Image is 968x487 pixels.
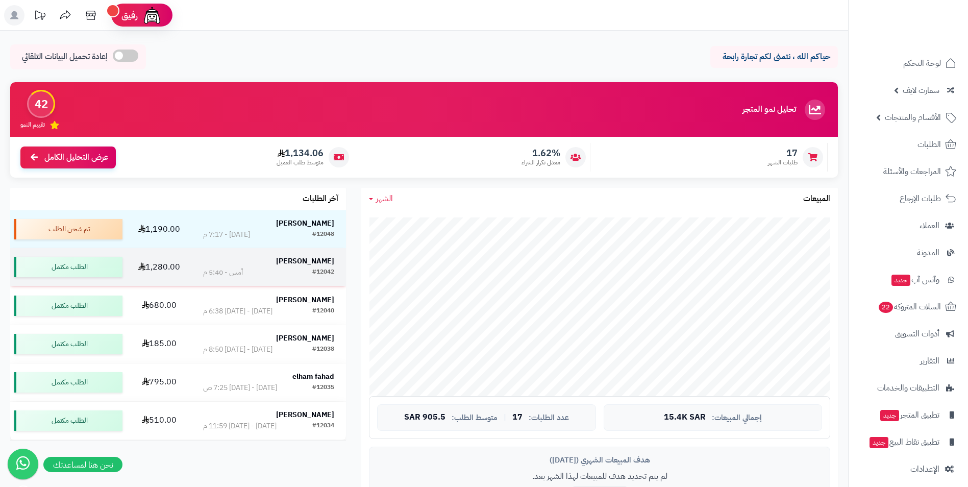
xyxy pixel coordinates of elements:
[855,457,962,481] a: الإعدادات
[303,194,338,204] h3: آخر الطلبات
[504,413,506,421] span: |
[203,267,243,278] div: أمس - 5:40 م
[855,159,962,184] a: المراجعات والأسئلة
[855,295,962,319] a: السلات المتروكة22
[903,56,941,70] span: لوحة التحكم
[203,345,272,355] div: [DATE] - [DATE] 8:50 م
[312,421,334,431] div: #12034
[292,371,334,382] strong: elham fahad
[312,267,334,278] div: #12042
[44,152,108,163] span: عرض التحليل الكامل
[910,462,939,476] span: الإعدادات
[22,51,108,63] span: إعادة تحميل البيانات التلقائي
[891,275,910,286] span: جديد
[868,435,939,449] span: تطبيق نقاط البيع
[879,302,893,313] span: 22
[879,408,939,422] span: تطبيق المتجر
[312,306,334,316] div: #12040
[276,295,334,305] strong: [PERSON_NAME]
[742,105,796,114] h3: تحليل نمو المتجر
[376,192,393,205] span: الشهر
[312,345,334,355] div: #12038
[870,437,888,448] span: جديد
[312,230,334,240] div: #12048
[121,9,138,21] span: رفيق
[312,383,334,393] div: #12035
[878,300,941,314] span: السلات المتروكة
[127,325,191,363] td: 185.00
[718,51,830,63] p: حياكم الله ، نتمنى لكم تجارة رابحة
[14,334,122,354] div: الطلب مكتمل
[920,354,939,368] span: التقارير
[877,381,939,395] span: التطبيقات والخدمات
[276,409,334,420] strong: [PERSON_NAME]
[895,327,939,341] span: أدوات التسويق
[883,164,941,179] span: المراجعات والأسئلة
[890,273,939,287] span: وآتس آب
[377,455,822,466] div: هدف المبيعات الشهري ([DATE])
[855,267,962,292] a: وآتس آبجديد
[127,287,191,325] td: 680.00
[803,194,830,204] h3: المبيعات
[529,413,569,422] span: عدد الطلبات:
[277,158,324,167] span: متوسط طلب العميل
[14,372,122,393] div: الطلب مكتمل
[712,413,762,422] span: إجمالي المبيعات:
[855,376,962,400] a: التطبيقات والخدمات
[664,413,706,422] span: 15.4K SAR
[855,132,962,157] a: الطلبات
[127,402,191,440] td: 510.00
[917,246,939,260] span: المدونة
[142,5,162,26] img: ai-face.png
[855,403,962,427] a: تطبيق المتجرجديد
[203,421,277,431] div: [DATE] - [DATE] 11:59 م
[203,383,277,393] div: [DATE] - [DATE] 7:25 ص
[855,186,962,211] a: طلبات الإرجاع
[276,256,334,266] strong: [PERSON_NAME]
[855,51,962,76] a: لوحة التحكم
[522,158,560,167] span: معدل تكرار الشراء
[880,410,899,421] span: جديد
[14,296,122,316] div: الطلب مكتمل
[20,120,45,129] span: تقييم النمو
[369,193,393,205] a: الشهر
[900,191,941,206] span: طلبات الإرجاع
[14,257,122,277] div: الطلب مكتمل
[885,110,941,125] span: الأقسام والمنتجات
[276,218,334,229] strong: [PERSON_NAME]
[899,27,958,48] img: logo-2.png
[127,210,191,248] td: 1,190.00
[404,413,445,422] span: 905.5 SAR
[203,306,272,316] div: [DATE] - [DATE] 6:38 م
[203,230,250,240] div: [DATE] - 7:17 م
[855,349,962,373] a: التقارير
[855,430,962,454] a: تطبيق نقاط البيعجديد
[917,137,941,152] span: الطلبات
[20,147,116,168] a: عرض التحليل الكامل
[855,322,962,346] a: أدوات التسويق
[768,148,798,159] span: 17
[452,413,498,422] span: متوسط الطلب:
[277,148,324,159] span: 1,134.06
[768,158,798,167] span: طلبات الشهر
[522,148,560,159] span: 1.62%
[512,413,523,422] span: 17
[14,219,122,239] div: تم شحن الطلب
[855,213,962,238] a: العملاء
[14,410,122,431] div: الطلب مكتمل
[920,218,939,233] span: العملاء
[276,333,334,344] strong: [PERSON_NAME]
[127,363,191,401] td: 795.00
[377,471,822,482] p: لم يتم تحديد هدف للمبيعات لهذا الشهر بعد.
[27,5,53,28] a: تحديثات المنصة
[855,240,962,265] a: المدونة
[127,248,191,286] td: 1,280.00
[903,83,939,98] span: سمارت لايف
